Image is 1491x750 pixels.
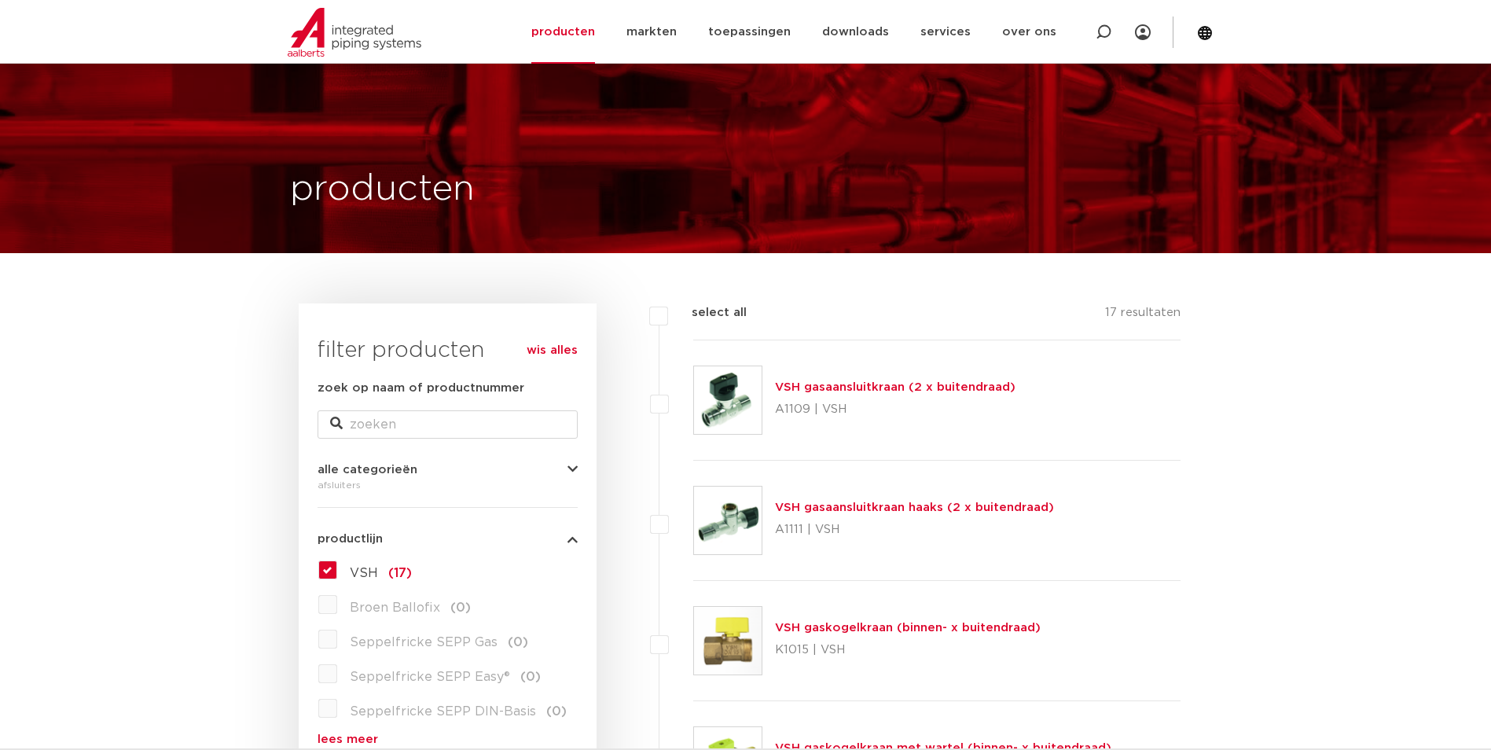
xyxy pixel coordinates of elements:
button: productlijn [318,533,578,545]
button: alle categorieën [318,464,578,476]
div: afsluiters [318,476,578,494]
span: (0) [546,705,567,718]
a: VSH gasaansluitkraan (2 x buitendraad) [775,381,1015,393]
p: A1111 | VSH [775,517,1054,542]
span: Seppelfricke SEPP Gas [350,636,498,649]
a: VSH gasaansluitkraan haaks (2 x buitendraad) [775,502,1054,513]
span: alle categorieën [318,464,417,476]
span: Seppelfricke SEPP Easy® [350,671,510,683]
span: (0) [520,671,541,683]
span: Broen Ballofix [350,601,440,614]
input: zoeken [318,410,578,439]
span: Seppelfricke SEPP DIN-Basis [350,705,536,718]
img: Thumbnail for VSH gaskogelkraan (binnen- x buitendraad) [694,607,762,675]
img: Thumbnail for VSH gasaansluitkraan haaks (2 x buitendraad) [694,487,762,554]
a: wis alles [527,341,578,360]
span: VSH [350,567,378,579]
span: (0) [508,636,528,649]
label: select all [668,303,747,322]
p: 17 resultaten [1105,303,1181,328]
img: Thumbnail for VSH gasaansluitkraan (2 x buitendraad) [694,366,762,434]
span: productlijn [318,533,383,545]
h3: filter producten [318,335,578,366]
a: VSH gaskogelkraan (binnen- x buitendraad) [775,622,1041,634]
a: lees meer [318,733,578,745]
p: K1015 | VSH [775,638,1041,663]
span: (0) [450,601,471,614]
p: A1109 | VSH [775,397,1015,422]
span: (17) [388,567,412,579]
h1: producten [290,164,475,215]
label: zoek op naam of productnummer [318,379,524,398]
